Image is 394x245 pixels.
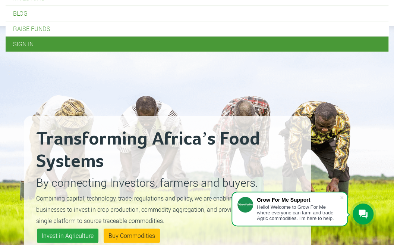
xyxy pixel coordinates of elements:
[6,6,388,21] a: Blog
[6,37,388,52] a: Sign In
[36,194,287,224] small: Combining capital, technology, trade, regulations and policy, we are enabling individuals and bus...
[37,229,98,243] a: Invest in Agriculture
[257,197,340,203] div: Grow For Me Support
[36,174,299,191] p: By connecting Investors, farmers and buyers.
[257,204,340,221] div: Hello! Welcome to Grow For Me where everyone can farm and trade Agric commodities. I'm here to help.
[36,128,299,173] h2: Transforming Africa’s Food Systems
[6,21,388,36] a: Raise Funds
[104,229,160,243] a: Buy Commodities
